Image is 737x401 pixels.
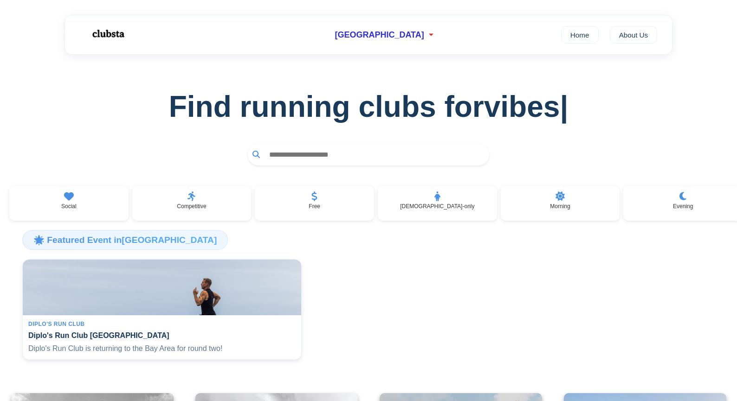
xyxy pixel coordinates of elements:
[484,89,569,124] span: vibes
[177,203,206,210] p: Competitive
[673,203,693,210] p: Evening
[561,26,599,44] a: Home
[23,260,301,315] img: Diplo's Run Club San Francisco
[28,344,296,354] p: Diplo's Run Club is returning to the Bay Area for round two!
[61,203,77,210] p: Social
[309,203,320,210] p: Free
[400,203,474,210] p: [DEMOGRAPHIC_DATA]-only
[560,90,568,123] span: |
[28,321,296,327] div: Diplo's Run Club
[80,22,136,45] img: Logo
[335,30,424,40] span: [GEOGRAPHIC_DATA]
[550,203,570,210] p: Morning
[22,230,228,249] h3: 🌟 Featured Event in [GEOGRAPHIC_DATA]
[15,89,722,124] h1: Find running clubs for
[28,331,296,340] h4: Diplo's Run Club [GEOGRAPHIC_DATA]
[610,26,658,44] a: About Us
